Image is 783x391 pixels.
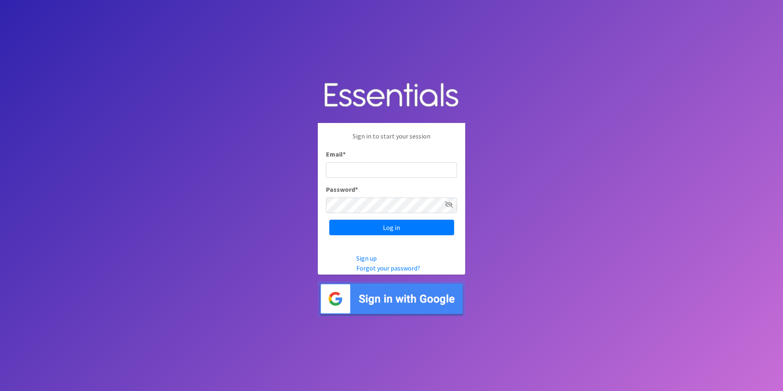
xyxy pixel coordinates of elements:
[318,281,465,317] img: Sign in with Google
[318,75,465,117] img: Human Essentials
[355,185,358,193] abbr: required
[326,131,457,149] p: Sign in to start your session
[356,254,377,262] a: Sign up
[356,264,420,272] a: Forgot your password?
[326,184,358,194] label: Password
[326,149,346,159] label: Email
[343,150,346,158] abbr: required
[329,220,454,235] input: Log in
